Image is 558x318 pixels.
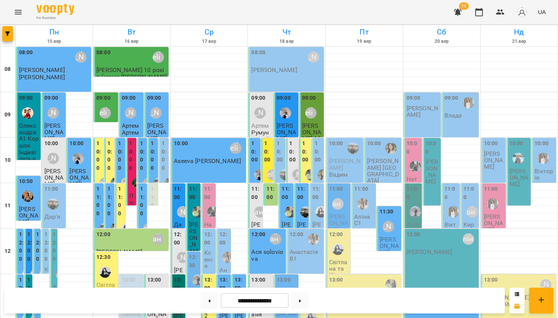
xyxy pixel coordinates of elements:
[140,139,146,172] label: 10:00
[17,38,91,45] h6: 15 вер
[69,168,89,188] span: [PERSON_NAME])
[329,276,343,284] label: 13:00
[47,107,59,119] div: Константин
[204,230,214,247] label: 12:00
[122,122,139,129] span: Артем
[329,259,349,279] p: Світлана та Кіра
[192,274,203,286] div: Анастасія Сахно
[189,253,199,269] label: 12:30
[282,185,292,201] label: 11:00
[96,66,167,87] span: [PERSON_NAME] 10 років (мама [PERSON_NAME] в тг)
[107,139,113,172] label: 10:00
[407,176,420,202] p: Наталія іспит
[277,139,284,164] label: 10:00
[308,233,319,245] div: Євгенія
[249,26,324,38] h6: Чт
[56,268,67,280] img: Євгенія
[385,279,397,290] div: Юлія
[410,206,421,218] div: Анастасія Сахно
[192,206,203,218] div: Юлія
[484,276,498,284] label: 13:00
[118,185,124,218] label: 11:00
[305,107,317,119] div: Adelina
[204,221,214,254] p: Наталія іспит
[27,230,32,263] label: 12:00
[44,230,49,263] label: 12:00
[96,281,115,302] span: Світлана та Кіра
[251,230,265,239] label: 12:00
[47,198,59,210] img: Юрій
[251,221,260,261] span: [PERSON_NAME]
[410,161,421,172] img: Аліна
[73,153,84,164] img: Каракач Маріанна
[407,230,421,239] label: 12:00
[305,169,317,180] div: Юлія
[448,206,459,218] img: Дебелко Аліна
[19,66,65,74] span: [PERSON_NAME]
[249,38,324,45] h6: 18 вер
[219,267,229,299] p: Анастасія В1
[300,206,312,218] img: Юрій
[484,150,504,170] p: [PERSON_NAME]
[189,221,198,307] span: [PERSON_NAME] ([PERSON_NAME])
[264,139,271,164] label: 10:00
[302,139,309,164] label: 10:00
[329,230,343,239] label: 12:00
[383,221,394,232] div: Павло
[153,52,164,63] div: Adelina
[147,94,161,102] label: 09:00
[251,122,269,129] span: Артем
[153,233,164,245] div: Ліана
[118,139,124,172] label: 10:00
[509,139,523,148] label: 10:00
[445,94,459,102] label: 09:00
[329,171,348,178] p: Вадим
[44,185,58,193] label: 11:00
[270,233,281,245] div: Ліана
[129,139,135,172] label: 10:00
[172,38,246,45] h6: 17 вер
[332,198,344,210] div: Ліана
[147,122,167,143] span: [PERSON_NAME]
[445,112,462,119] p: Влада
[280,107,291,119] img: Каракач Маріанна
[380,236,399,256] span: [PERSON_NAME]
[251,248,283,262] span: Ася soloviova
[22,191,33,202] div: Олександра
[19,122,39,149] span: Олександра А1 Коршок
[36,230,41,263] label: 12:00
[177,252,188,263] div: Наталія Булавко
[254,169,266,180] div: Каракач Маріанна
[174,139,188,148] label: 10:00
[122,129,139,136] p: Артем
[484,139,498,148] label: 10:00
[318,169,329,180] img: Ірина
[267,169,279,180] div: Adelina
[204,276,214,292] label: 13:00
[463,185,477,201] label: 11:00
[96,94,110,102] label: 09:00
[207,206,219,218] img: Аліна
[467,206,478,218] div: Кирило
[487,198,498,210] div: Дебелко Аліна
[19,230,24,263] label: 12:00
[277,94,291,102] label: 09:00
[540,279,552,290] div: Софія
[94,26,169,38] h6: Вт
[75,52,87,63] div: Константин
[538,8,546,16] span: UA
[484,185,498,193] label: 11:00
[332,244,344,255] div: Anastasia
[315,139,322,164] label: 10:00
[302,94,316,102] label: 09:00
[122,276,136,284] label: 13:00
[380,208,394,216] label: 11:30
[9,3,27,21] button: Menu
[96,248,142,255] span: [PERSON_NAME]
